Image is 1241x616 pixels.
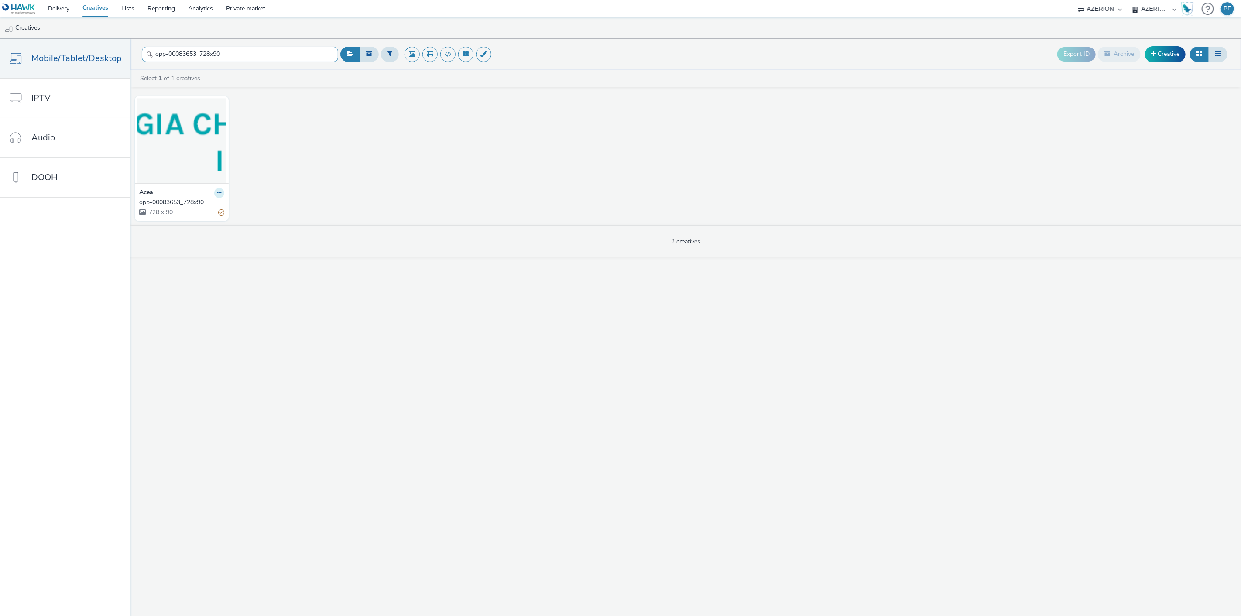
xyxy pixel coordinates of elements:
span: 728 x 90 [148,208,173,216]
img: opp-00083653_728x90 visual [137,98,226,183]
span: DOOH [31,171,58,184]
div: BE [1224,2,1231,15]
a: Creative [1145,46,1186,62]
span: 1 creatives [671,237,700,246]
button: Grid [1190,47,1209,62]
img: mobile [4,24,13,33]
span: Audio [31,131,55,144]
span: Mobile/Tablet/Desktop [31,52,122,65]
div: Partially valid [218,208,224,217]
strong: Acea [139,188,153,198]
button: Export ID [1057,47,1096,61]
img: Hawk Academy [1181,2,1194,16]
a: Hawk Academy [1181,2,1197,16]
button: Archive [1098,47,1141,62]
strong: 1 [158,74,162,82]
a: opp-00083653_728x90 [139,198,224,207]
input: Search... [142,47,338,62]
div: opp-00083653_728x90 [139,198,221,207]
span: IPTV [31,92,51,104]
img: undefined Logo [2,3,36,14]
a: Select of 1 creatives [139,74,204,82]
button: Table [1208,47,1227,62]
